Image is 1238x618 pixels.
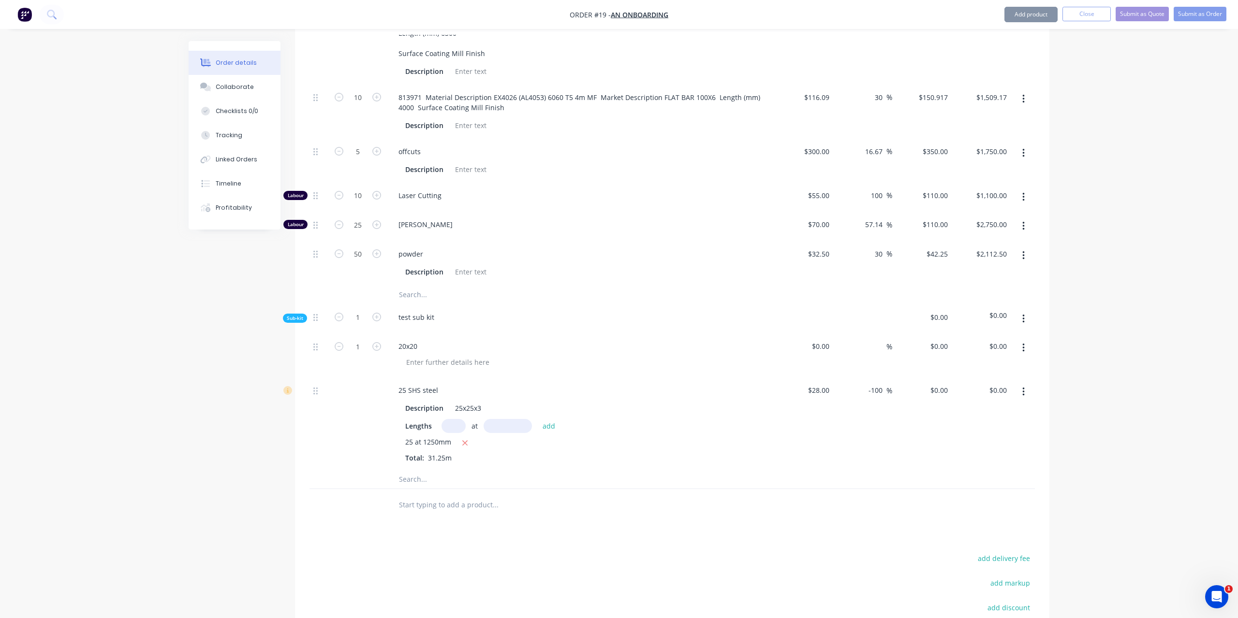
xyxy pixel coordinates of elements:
[189,147,280,172] button: Linked Orders
[424,453,456,462] span: 31.25m
[391,247,431,261] div: powder
[886,341,892,352] span: %
[886,146,892,157] span: %
[391,383,446,397] div: 25 SHS steel
[216,179,241,188] div: Timeline
[401,118,447,132] div: Description
[401,401,447,415] div: Description
[283,191,308,200] div: Labour
[216,203,252,212] div: Profitability
[398,495,592,514] input: Start typing to add a product...
[405,453,424,462] span: Total:
[189,51,280,75] button: Order details
[401,162,447,176] div: Description
[391,144,428,158] div: offcuts
[216,83,254,91] div: Collaborate
[189,75,280,99] button: Collaborate
[896,312,948,322] span: $0.00
[391,339,425,353] div: 20x20
[405,437,451,449] span: 25 at 1250mm
[391,310,442,324] div: test sub kit
[985,576,1035,589] button: add markup
[956,310,1007,320] span: $0.00
[398,190,770,201] span: Laser Cutting
[1225,585,1233,593] span: 1
[216,155,257,164] div: Linked Orders
[398,219,770,230] span: [PERSON_NAME]
[886,92,892,103] span: %
[451,401,485,415] div: 25x25x3
[283,314,307,323] div: Sub-kit
[216,131,242,140] div: Tracking
[401,64,447,78] div: Description
[1116,7,1169,21] button: Submit as Quote
[398,469,592,489] input: Search...
[611,10,668,19] a: An onboarding
[1205,585,1228,608] iframe: Intercom live chat
[216,58,257,67] div: Order details
[216,107,258,115] div: Checklists 0/0
[472,421,478,431] span: at
[189,123,280,147] button: Tracking
[973,551,1035,564] button: add delivery fee
[189,196,280,220] button: Profitability
[1062,7,1111,21] button: Close
[405,421,432,431] span: Lengths
[401,265,447,279] div: Description
[886,248,892,259] span: %
[886,219,892,230] span: %
[570,10,611,19] span: Order #19 -
[538,419,560,432] button: add
[398,285,592,304] input: Search...
[189,99,280,123] button: Checklists 0/0
[982,601,1035,614] button: add discount
[886,190,892,201] span: %
[886,385,892,396] span: %
[287,315,303,322] span: Sub-kit
[189,172,280,196] button: Timeline
[1174,7,1226,21] button: Submit as Order
[1004,7,1058,22] button: Add product
[283,220,308,229] div: Labour
[17,7,32,22] img: Factory
[391,90,770,115] div: 813971 Material Description EX4026 (AL4053) 6060 T5 4m MF Market Description FLAT BAR 100X6 Lengt...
